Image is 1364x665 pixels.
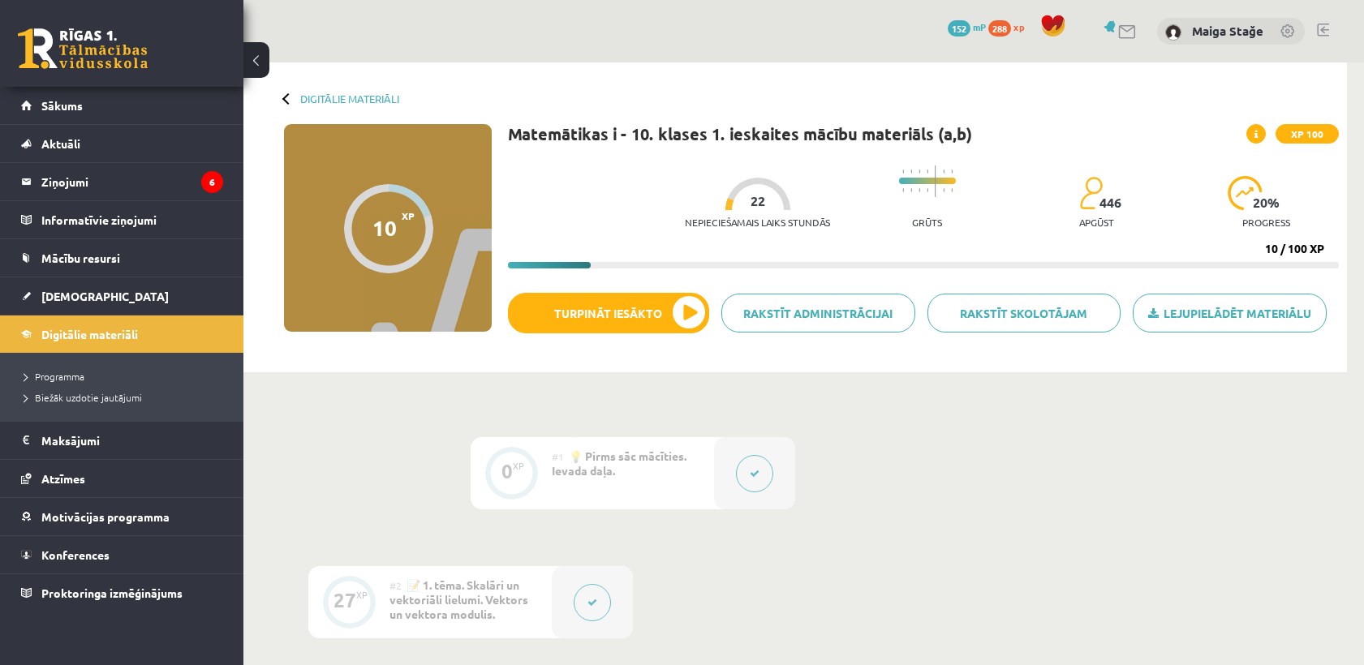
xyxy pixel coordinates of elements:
a: 288 xp [988,20,1032,33]
h1: Matemātikas i - 10. klases 1. ieskaites mācību materiāls (a,b) [508,124,972,144]
a: Rīgas 1. Tālmācības vidusskola [18,28,148,69]
legend: Informatīvie ziņojumi [41,201,223,238]
span: XP [402,210,415,221]
span: Digitālie materiāli [41,327,138,341]
span: 446 [1099,195,1121,210]
a: Ziņojumi6 [21,163,223,200]
a: Digitālie materiāli [21,315,223,353]
div: 10 [372,216,397,240]
img: icon-short-line-57e1e144782c952c97e751825c79c345078a6d821885a25fce030b3d8c18986b.svg [919,169,920,174]
div: XP [356,590,368,599]
a: Maksājumi [21,422,223,459]
span: Mācību resursi [41,251,120,265]
img: icon-short-line-57e1e144782c952c97e751825c79c345078a6d821885a25fce030b3d8c18986b.svg [927,188,928,192]
img: icon-short-line-57e1e144782c952c97e751825c79c345078a6d821885a25fce030b3d8c18986b.svg [927,169,928,174]
p: apgūst [1079,217,1114,228]
a: Rakstīt administrācijai [721,294,915,332]
a: [DEMOGRAPHIC_DATA] [21,277,223,315]
img: Maiga Stağe [1165,24,1181,41]
img: students-c634bb4e5e11cddfef0936a35e636f08e4e9abd3cc4e673bd6f9a4125e45ecb1.svg [1079,176,1103,210]
span: 20 % [1253,195,1280,210]
p: progress [1242,217,1290,228]
legend: Maksājumi [41,422,223,459]
span: 288 [988,20,1011,36]
img: icon-short-line-57e1e144782c952c97e751825c79c345078a6d821885a25fce030b3d8c18986b.svg [902,188,904,192]
a: Biežāk uzdotie jautājumi [24,390,227,405]
img: icon-progress-161ccf0a02000e728c5f80fcf4c31c7af3da0e1684b2b1d7c360e028c24a22f1.svg [1228,176,1263,210]
a: Lejupielādēt materiālu [1133,294,1327,332]
a: Maiga Stağe [1192,23,1263,39]
a: Aktuāli [21,125,223,162]
img: icon-short-line-57e1e144782c952c97e751825c79c345078a6d821885a25fce030b3d8c18986b.svg [910,188,912,192]
img: icon-short-line-57e1e144782c952c97e751825c79c345078a6d821885a25fce030b3d8c18986b.svg [943,188,944,192]
a: Motivācijas programma [21,498,223,535]
img: icon-short-line-57e1e144782c952c97e751825c79c345078a6d821885a25fce030b3d8c18986b.svg [910,169,912,174]
span: Atzīmes [41,471,85,486]
a: Konferences [21,536,223,573]
legend: Ziņojumi [41,163,223,200]
span: XP 100 [1276,124,1339,144]
span: Biežāk uzdotie jautājumi [24,391,142,404]
a: Programma [24,369,227,384]
a: Sākums [21,87,223,124]
p: Grūts [912,217,942,228]
a: Informatīvie ziņojumi [21,201,223,238]
a: 152 mP [948,20,986,33]
i: 6 [201,171,223,193]
span: 💡 Pirms sāc mācīties. Ievada daļa. [552,448,686,478]
span: Aktuāli [41,136,80,151]
span: Proktoringa izmēģinājums [41,586,183,600]
img: icon-long-line-d9ea69661e0d244f92f715978eff75569469978d946b2353a9bb055b3ed8787d.svg [935,165,936,197]
span: #2 [389,579,402,592]
a: Mācību resursi [21,239,223,277]
span: Konferences [41,547,110,562]
img: icon-short-line-57e1e144782c952c97e751825c79c345078a6d821885a25fce030b3d8c18986b.svg [902,169,904,174]
img: icon-short-line-57e1e144782c952c97e751825c79c345078a6d821885a25fce030b3d8c18986b.svg [943,169,944,174]
span: 📝 1. tēma. Skalāri un vektoriāli lielumi. Vektors un vektora modulis. [389,577,528,621]
img: icon-short-line-57e1e144782c952c97e751825c79c345078a6d821885a25fce030b3d8c18986b.svg [951,188,953,192]
span: #1 [552,450,564,463]
span: Programma [24,370,84,383]
span: [DEMOGRAPHIC_DATA] [41,289,169,303]
div: XP [513,461,524,470]
span: 22 [751,194,765,208]
a: Rakstīt skolotājam [927,294,1121,332]
a: Digitālie materiāli [300,92,399,105]
button: Turpināt iesākto [508,293,709,333]
img: icon-short-line-57e1e144782c952c97e751825c79c345078a6d821885a25fce030b3d8c18986b.svg [951,169,953,174]
img: icon-short-line-57e1e144782c952c97e751825c79c345078a6d821885a25fce030b3d8c18986b.svg [919,188,920,192]
span: Sākums [41,98,83,113]
span: 152 [948,20,970,36]
a: Atzīmes [21,460,223,497]
span: xp [1013,20,1024,33]
a: Proktoringa izmēģinājums [21,574,223,611]
p: Nepieciešamais laiks stundās [685,217,830,228]
span: Motivācijas programma [41,509,170,524]
span: mP [973,20,986,33]
div: 27 [333,593,356,607]
div: 0 [501,464,513,478]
